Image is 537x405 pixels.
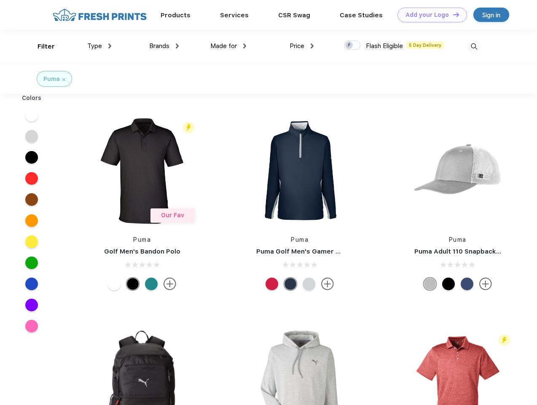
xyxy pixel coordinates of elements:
[482,10,500,20] div: Sign in
[87,42,102,50] span: Type
[321,278,334,290] img: more.svg
[164,278,176,290] img: more.svg
[406,41,444,49] span: 5 Day Delivery
[176,43,179,49] img: dropdown.png
[62,78,65,81] img: filter_cancel.svg
[244,115,356,227] img: func=resize&h=266
[86,115,198,227] img: func=resize&h=266
[183,122,194,133] img: flash_active_toggle.svg
[424,278,436,290] div: Quarry with Brt Whit
[38,42,55,51] div: Filter
[256,248,389,255] a: Puma Golf Men's Gamer Golf Quarter-Zip
[473,8,509,22] a: Sign in
[108,278,121,290] div: Bright White
[467,40,481,54] img: desktop_search.svg
[479,278,492,290] img: more.svg
[149,42,169,50] span: Brands
[499,335,510,346] img: flash_active_toggle.svg
[243,43,246,49] img: dropdown.png
[266,278,278,290] div: Ski Patrol
[104,248,180,255] a: Golf Men's Bandon Polo
[133,236,151,243] a: Puma
[220,11,249,19] a: Services
[402,115,514,227] img: func=resize&h=266
[161,212,184,219] span: Our Fav
[303,278,315,290] div: High Rise
[16,94,48,103] div: Colors
[161,11,191,19] a: Products
[278,11,310,19] a: CSR Swag
[366,42,403,50] span: Flash Eligible
[311,43,314,49] img: dropdown.png
[50,8,149,22] img: fo%20logo%202.webp
[108,43,111,49] img: dropdown.png
[461,278,473,290] div: Peacoat Qut Shd
[449,236,467,243] a: Puma
[453,12,459,17] img: DT
[290,42,304,50] span: Price
[291,236,309,243] a: Puma
[43,75,60,84] div: Puma
[405,11,449,19] div: Add your Logo
[210,42,237,50] span: Made for
[126,278,139,290] div: Puma Black
[284,278,297,290] div: Navy Blazer
[145,278,158,290] div: Green Lagoon
[442,278,455,290] div: Pma Blk Pma Blk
